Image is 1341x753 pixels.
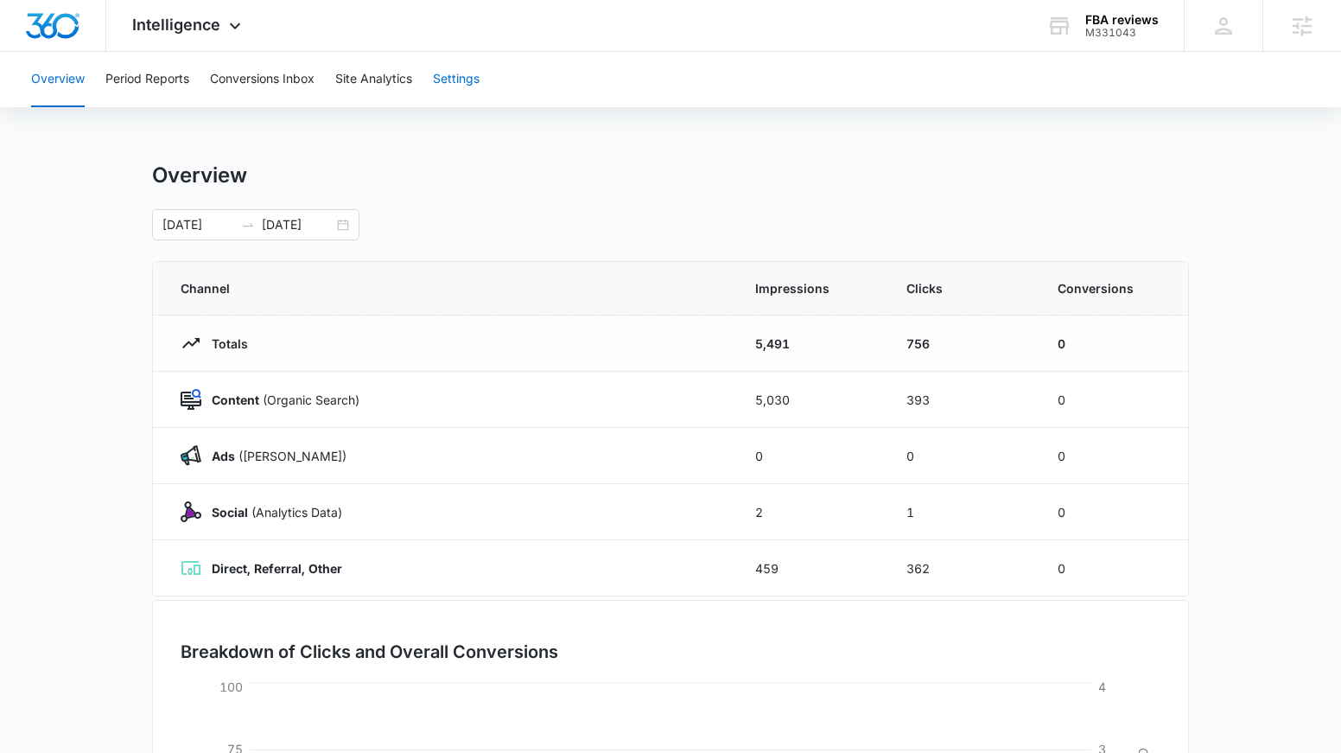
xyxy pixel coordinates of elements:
[201,335,248,353] p: Totals
[212,505,248,520] strong: Social
[212,561,342,576] strong: Direct, Referral, Other
[433,52,480,107] button: Settings
[906,279,1016,297] span: Clicks
[1085,27,1159,39] div: account id
[219,680,243,694] tspan: 100
[1037,372,1188,428] td: 0
[262,215,334,234] input: End date
[162,215,234,234] input: Start date
[201,447,346,465] p: ([PERSON_NAME])
[1098,680,1106,694] tspan: 4
[886,484,1037,540] td: 1
[212,449,235,463] strong: Ads
[212,392,259,407] strong: Content
[31,52,85,107] button: Overview
[181,389,201,410] img: Content
[734,372,886,428] td: 5,030
[105,52,189,107] button: Period Reports
[734,540,886,597] td: 459
[1037,428,1188,484] td: 0
[152,163,247,188] h1: Overview
[241,218,255,232] span: swap-right
[886,540,1037,597] td: 362
[886,372,1037,428] td: 393
[210,52,315,107] button: Conversions Inbox
[1037,484,1188,540] td: 0
[1037,316,1188,372] td: 0
[1058,279,1160,297] span: Conversions
[755,279,865,297] span: Impressions
[181,445,201,466] img: Ads
[201,391,359,409] p: (Organic Search)
[886,316,1037,372] td: 756
[241,218,255,232] span: to
[132,16,220,34] span: Intelligence
[1085,13,1159,27] div: account name
[886,428,1037,484] td: 0
[335,52,412,107] button: Site Analytics
[734,428,886,484] td: 0
[181,501,201,522] img: Social
[734,484,886,540] td: 2
[1037,540,1188,597] td: 0
[734,316,886,372] td: 5,491
[181,639,558,665] h3: Breakdown of Clicks and Overall Conversions
[181,279,714,297] span: Channel
[201,503,342,521] p: (Analytics Data)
